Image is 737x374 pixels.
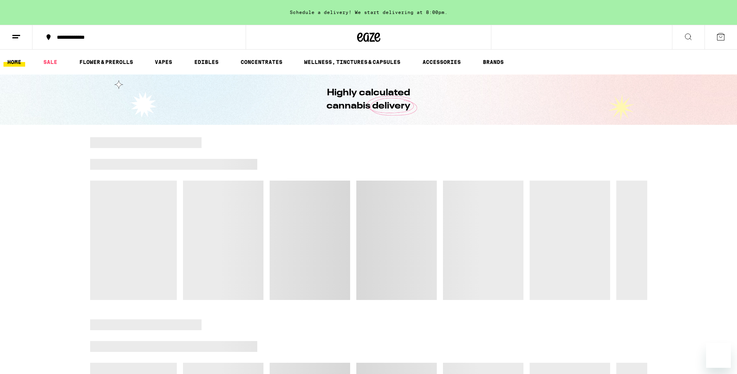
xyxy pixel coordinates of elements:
[305,86,433,113] h1: Highly calculated cannabis delivery
[479,57,508,67] a: BRANDS
[75,57,137,67] a: FLOWER & PREROLLS
[3,57,25,67] a: HOME
[419,57,465,67] a: ACCESSORIES
[300,57,404,67] a: WELLNESS, TINCTURES & CAPSULES
[39,57,61,67] a: SALE
[237,57,286,67] a: CONCENTRATES
[706,343,731,368] iframe: Button to launch messaging window
[151,57,176,67] a: VAPES
[190,57,222,67] a: EDIBLES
